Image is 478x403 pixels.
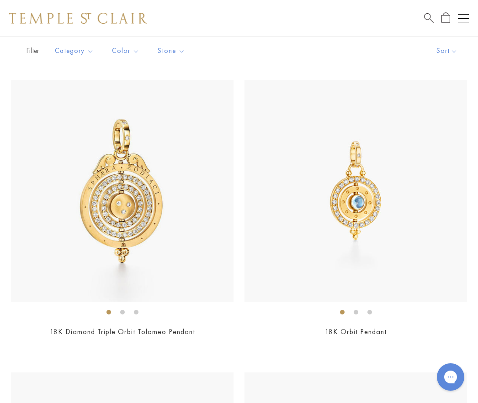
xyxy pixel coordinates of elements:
span: Color [107,45,146,57]
a: Search [424,12,434,24]
span: Stone [153,45,192,57]
button: Open navigation [458,13,469,24]
a: 18K Diamond Triple Orbit Tolomeo Pendant [50,327,195,336]
button: Category [48,41,101,61]
a: 18K Orbit Pendant [325,327,387,336]
a: Open Shopping Bag [441,12,450,24]
button: Stone [151,41,192,61]
span: Category [50,45,101,57]
iframe: Gorgias live chat messenger [432,360,469,394]
img: 18K Diamond Triple Orbit Tolomeo Pendant [11,80,234,302]
img: Temple St. Clair [9,13,147,24]
button: Color [105,41,146,61]
img: 18K Orbit Pendant [244,80,467,302]
button: Show sort by [416,37,478,65]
